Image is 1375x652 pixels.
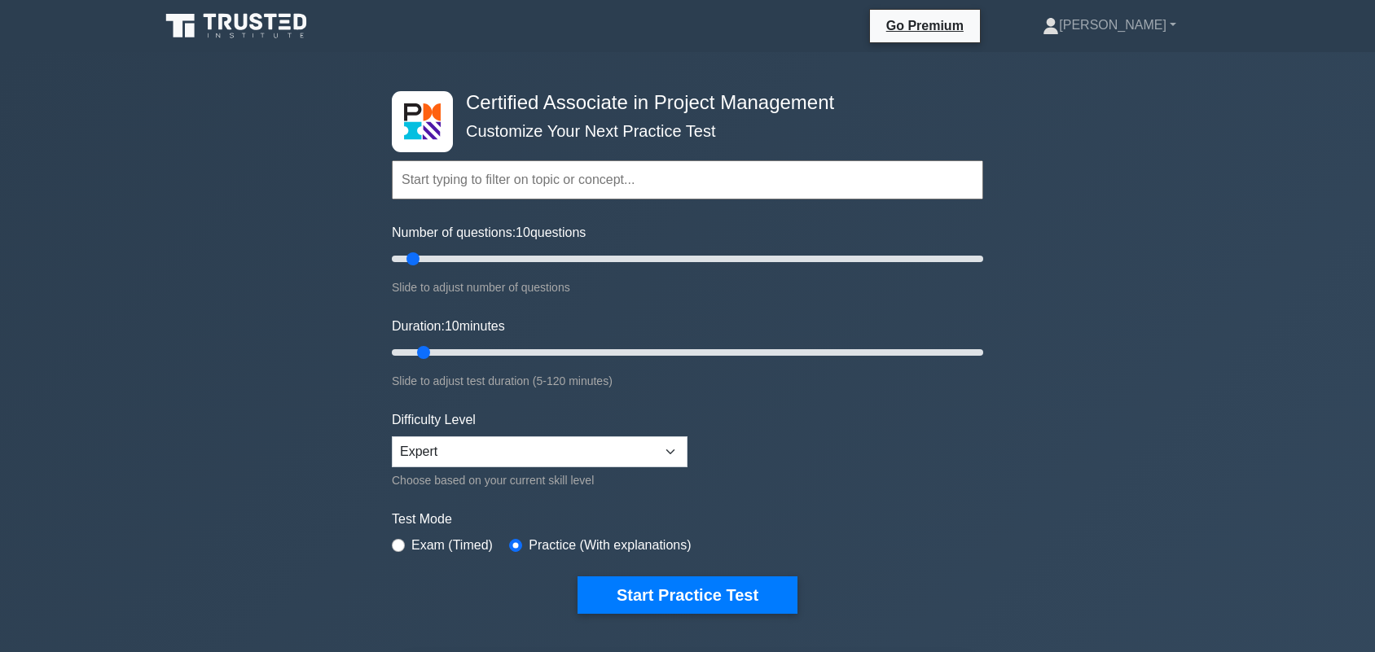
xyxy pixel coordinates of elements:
input: Start typing to filter on topic or concept... [392,160,983,199]
label: Exam (Timed) [411,536,493,555]
label: Number of questions: questions [392,223,586,243]
div: Slide to adjust number of questions [392,278,983,297]
label: Test Mode [392,510,983,529]
button: Start Practice Test [578,576,797,614]
label: Difficulty Level [392,410,476,430]
h4: Certified Associate in Project Management [459,91,903,115]
div: Slide to adjust test duration (5-120 minutes) [392,371,983,391]
span: 10 [516,225,530,239]
label: Practice (With explanations) [529,536,691,555]
a: Go Premium [876,15,973,36]
div: Choose based on your current skill level [392,470,687,490]
a: [PERSON_NAME] [1004,9,1215,42]
span: 10 [445,319,459,333]
label: Duration: minutes [392,317,505,336]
